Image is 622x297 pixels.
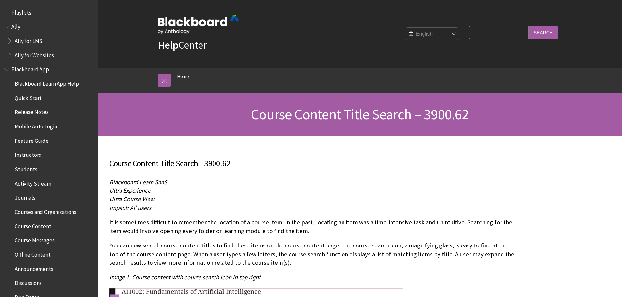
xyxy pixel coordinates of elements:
[15,50,54,59] span: Ally for Websites
[4,7,94,18] nav: Book outline for Playlists
[11,64,49,73] span: Blackboard App
[15,178,51,187] span: Activity Stream
[109,274,261,281] span: Image 1. Course content with course search icon in top right
[15,221,51,230] span: Course Content
[109,241,514,267] p: You can now search course content titles to find these items on the course content page. The cour...
[15,36,42,44] span: Ally for LMS
[11,7,31,16] span: Playlists
[15,164,37,172] span: Students
[15,135,49,144] span: Feature Guide
[15,192,35,201] span: Journals
[158,38,207,52] a: HelpCenter
[15,277,42,286] span: Discussions
[15,78,79,87] span: Blackboard Learn App Help
[4,22,94,61] nav: Book outline for Anthology Ally Help
[177,72,189,81] a: Home
[15,249,51,258] span: Offline Content
[109,218,514,235] p: It is sometimes difficult to remember the location of a course item. In the past, locating an ite...
[109,157,514,170] h3: Course Content Title Search – 3900.62
[15,206,76,215] span: Courses and Organizations
[15,93,42,101] span: Quick Start
[158,38,178,52] strong: Help
[15,121,57,130] span: Mobile Auto Login
[406,28,458,41] select: Site Language Selector
[251,105,469,123] span: Course Content Title Search – 3900.62
[15,107,49,116] span: Release Notes
[15,150,41,158] span: Instructors
[15,235,55,244] span: Course Messages
[529,26,558,39] input: Search
[11,22,20,30] span: Ally
[158,15,239,34] img: Blackboard by Anthology
[15,263,53,272] span: Announcements
[109,178,167,212] span: Blackboard Learn SaaS Ultra Experience Ultra Course View Impact: All users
